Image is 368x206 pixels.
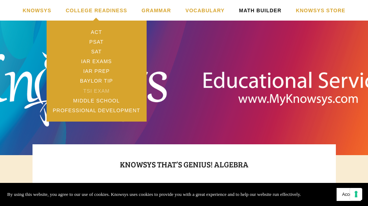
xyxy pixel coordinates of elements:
a: Baylor TIP [47,76,147,86]
a: ACT [47,27,147,37]
button: Your consent preferences for tracking technologies [350,188,362,200]
a: IAR Exams [47,56,147,66]
button: Accept [337,188,361,201]
p: By using this website, you agree to our use of cookies. Knowsys uses cookies to provide you with ... [7,190,301,198]
h1: Progression of Lessons [51,180,317,193]
a: Knowsys Educational Services [84,31,284,129]
h1: Knowsys That’s Genius! Algebra [51,158,317,171]
span: Accept [342,192,355,197]
a: Middle School [47,96,147,105]
a: IAR Prep [47,66,147,76]
a: PSAT [47,37,147,47]
a: Professional Development [47,105,147,115]
a: SAT [47,47,147,56]
a: TSI Exam [47,86,147,96]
